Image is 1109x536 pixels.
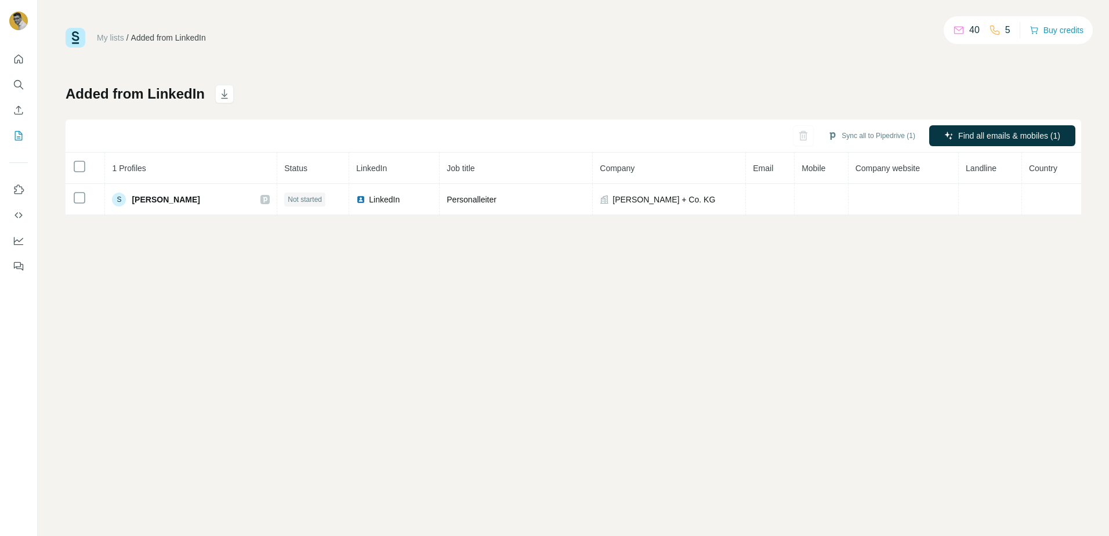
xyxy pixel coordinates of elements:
span: LinkedIn [356,164,387,173]
span: LinkedIn [369,194,400,205]
div: Added from LinkedIn [131,32,206,44]
span: Company [600,164,635,173]
li: / [126,32,129,44]
span: Country [1029,164,1057,173]
button: Feedback [9,256,28,277]
span: Company website [856,164,920,173]
span: Mobile [802,164,825,173]
button: Use Surfe API [9,205,28,226]
span: [PERSON_NAME] + Co. KG [613,194,715,205]
img: Avatar [9,12,28,30]
button: Buy credits [1030,22,1083,38]
button: Enrich CSV [9,100,28,121]
span: [PERSON_NAME] [132,194,200,205]
div: S [112,193,126,207]
span: Status [284,164,307,173]
button: Dashboard [9,230,28,251]
span: Landline [966,164,996,173]
button: Quick start [9,49,28,70]
h1: Added from LinkedIn [66,85,205,103]
button: Find all emails & mobiles (1) [929,125,1075,146]
span: Find all emails & mobiles (1) [958,130,1060,142]
span: Personalleiter [447,195,496,204]
img: LinkedIn logo [356,195,365,204]
button: Use Surfe on LinkedIn [9,179,28,200]
span: Job title [447,164,474,173]
a: My lists [97,33,124,42]
p: 40 [969,23,980,37]
span: Not started [288,194,322,205]
button: My lists [9,125,28,146]
span: Email [753,164,773,173]
button: Sync all to Pipedrive (1) [820,127,923,144]
img: Surfe Logo [66,28,85,48]
span: 1 Profiles [112,164,146,173]
button: Search [9,74,28,95]
p: 5 [1005,23,1010,37]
